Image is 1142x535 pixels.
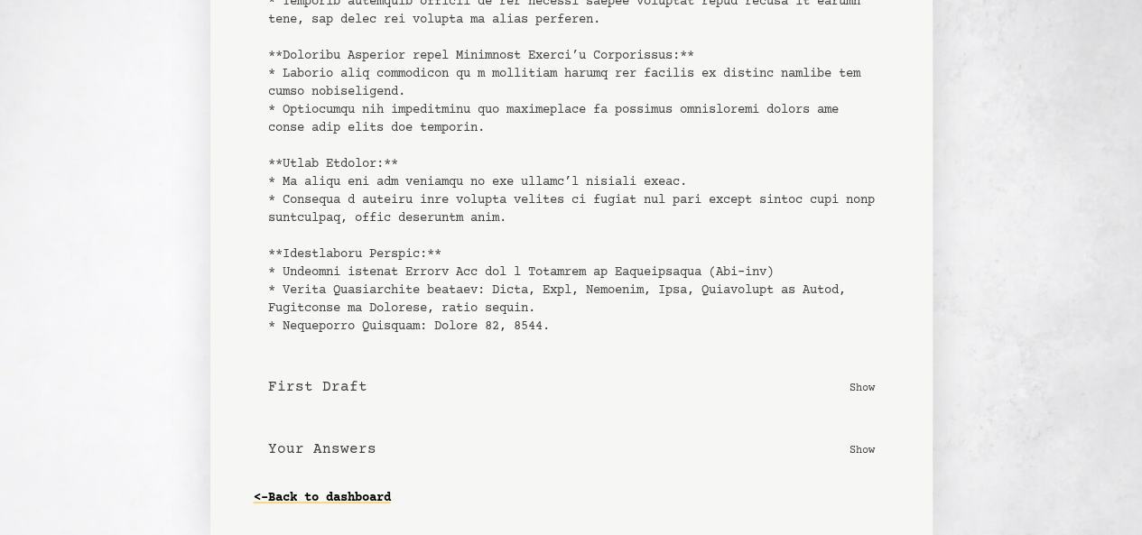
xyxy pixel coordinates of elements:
p: Show [850,440,875,458]
p: Show [850,378,875,396]
b: First Draft [268,376,367,398]
a: <-Back to dashboard [254,484,391,512]
button: First Draft Show [254,362,889,413]
button: Your Answers Show [254,424,889,475]
b: Your Answers [268,438,376,460]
